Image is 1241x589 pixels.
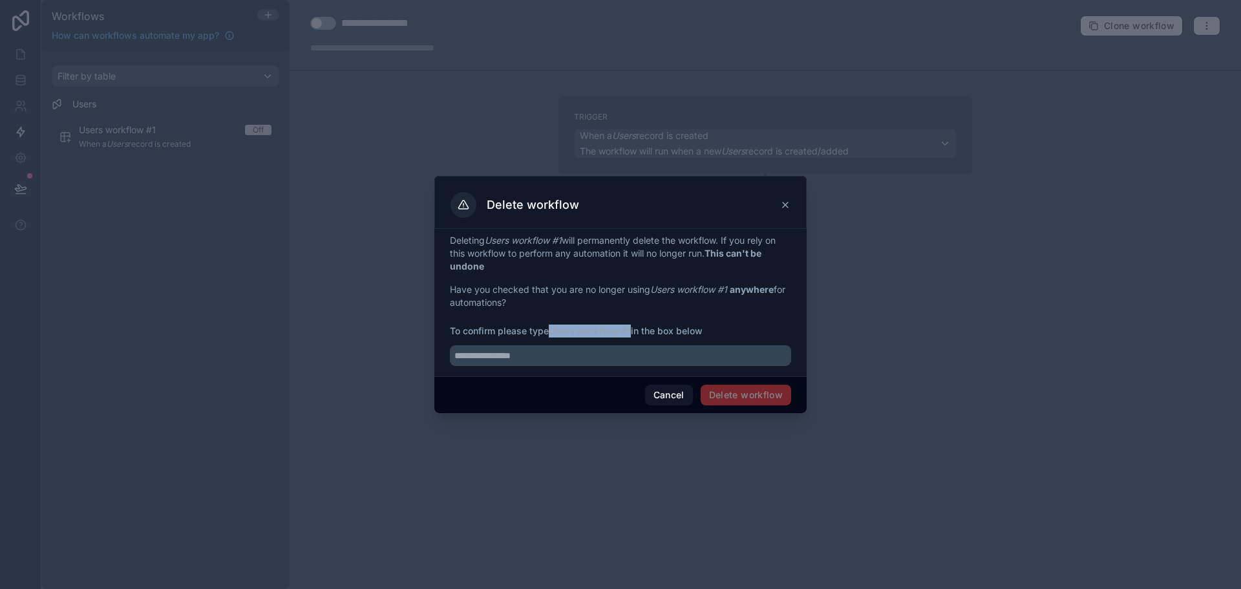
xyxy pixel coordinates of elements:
[650,284,727,295] em: Users workflow #1
[450,325,791,337] span: To confirm please type in the box below
[450,234,791,273] p: Deleting will permanently delete the workflow. If you rely on this workflow to perform any automa...
[645,385,693,405] button: Cancel
[487,197,579,213] h3: Delete workflow
[485,235,562,246] em: Users workflow #1
[450,283,791,309] p: Have you checked that you are no longer using for automations?
[549,325,631,336] strong: Users workflow #1
[730,284,774,295] strong: anywhere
